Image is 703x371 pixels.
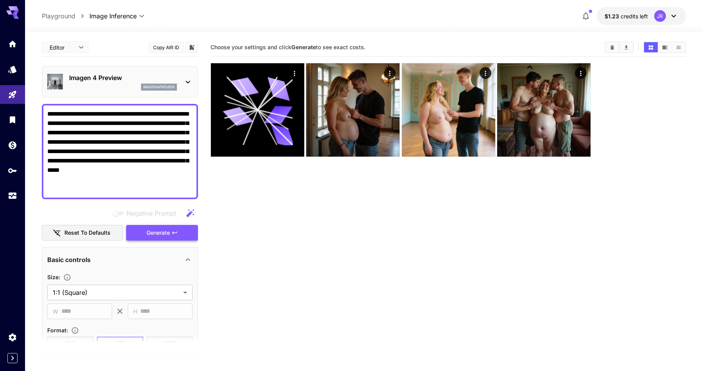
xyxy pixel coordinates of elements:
p: Basic controls [47,255,91,264]
img: Z [306,63,400,157]
span: W [53,307,58,316]
div: Imagen 4 Previewimagen4preview [47,70,193,94]
span: Image Inference [89,11,137,21]
p: imagen4preview [143,84,175,90]
div: Settings [8,332,17,342]
div: Clear ImagesDownload All [605,41,634,53]
div: $1.23152 [605,12,648,20]
button: Show images in list view [672,42,685,52]
b: Generate [291,44,316,50]
button: Copy AIR ID [149,42,184,53]
span: Generate [146,228,170,238]
button: Expand sidebar [7,353,18,363]
button: Add to library [188,43,195,52]
span: 1:1 (Square) [53,288,180,297]
div: Usage [8,191,17,201]
div: Actions [384,67,396,79]
div: Show images in grid viewShow images in video viewShow images in list view [643,41,686,53]
span: Size : [47,274,60,280]
button: $1.23152JR [597,7,686,25]
button: Clear Images [605,42,619,52]
button: Generate [126,225,198,241]
span: Choose your settings and click to see exact costs. [211,44,366,50]
span: Negative Prompt [127,209,176,218]
div: Home [8,39,17,49]
div: API Keys [8,166,17,175]
div: Actions [479,67,491,79]
button: Reset to defaults [42,225,123,241]
span: credits left [621,13,648,20]
button: Show images in grid view [644,42,658,52]
p: Imagen 4 Preview [69,73,177,82]
button: Show images in video view [658,42,672,52]
div: Models [8,64,17,74]
div: Actions [575,67,587,79]
button: Choose the file format for the output image. [68,326,82,334]
div: Wallet [8,140,17,150]
div: Library [8,115,17,125]
span: Format : [47,327,68,334]
div: Actions [289,67,300,79]
button: Download All [619,42,633,52]
span: $1.23 [605,13,621,20]
button: Adjust the dimensions of the generated image by specifying its width and height in pixels, or sel... [60,273,74,281]
div: JR [654,10,666,22]
div: Basic controls [47,250,193,269]
span: H [133,307,137,316]
a: Playground [42,11,75,21]
div: Playground [8,90,17,100]
span: Negative prompts are not compatible with the selected model. [111,208,182,218]
img: 2Q== [402,63,495,157]
img: 2Q== [497,63,591,157]
nav: breadcrumb [42,11,89,21]
span: Editor [50,43,74,52]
